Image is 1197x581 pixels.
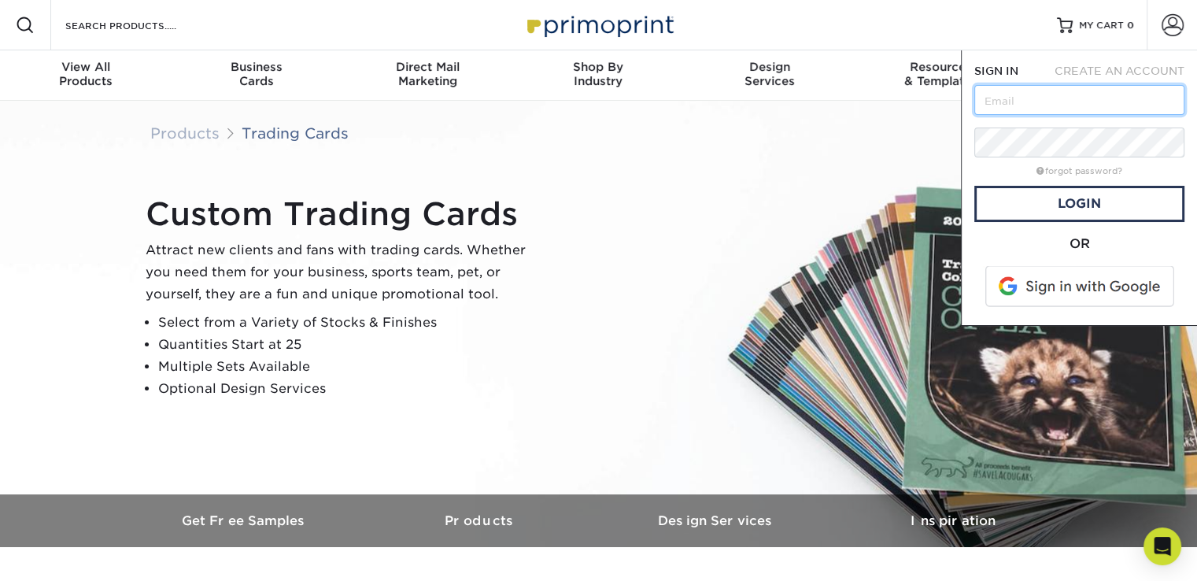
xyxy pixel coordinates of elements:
h3: Inspiration [835,513,1071,528]
a: Get Free Samples [127,494,363,547]
span: SIGN IN [974,65,1018,77]
div: OR [974,235,1184,253]
span: MY CART [1079,19,1124,32]
li: Select from a Variety of Stocks & Finishes [158,312,539,334]
span: Design [684,60,855,74]
span: Shop By [513,60,684,74]
a: Trading Cards [242,124,349,142]
input: SEARCH PRODUCTS..... [64,16,217,35]
iframe: Google Customer Reviews [4,533,134,575]
a: Products [363,494,599,547]
li: Multiple Sets Available [158,356,539,378]
span: 0 [1127,20,1134,31]
div: Marketing [342,60,513,88]
a: Design Services [599,494,835,547]
span: Business [171,60,342,74]
a: Resources& Templates [855,50,1025,101]
li: Quantities Start at 25 [158,334,539,356]
a: Inspiration [835,494,1071,547]
h3: Get Free Samples [127,513,363,528]
a: DesignServices [684,50,855,101]
a: forgot password? [1036,166,1122,176]
span: CREATE AN ACCOUNT [1055,65,1184,77]
p: Attract new clients and fans with trading cards. Whether you need them for your business, sports ... [146,239,539,305]
a: BusinessCards [171,50,342,101]
a: Direct MailMarketing [342,50,513,101]
span: Resources [855,60,1025,74]
div: Industry [513,60,684,88]
h3: Products [363,513,599,528]
h3: Design Services [599,513,835,528]
div: & Templates [855,60,1025,88]
div: Services [684,60,855,88]
a: Products [150,124,220,142]
h1: Custom Trading Cards [146,195,539,233]
input: Email [974,85,1184,115]
a: Login [974,186,1184,222]
div: Cards [171,60,342,88]
img: Primoprint [520,8,678,42]
span: Direct Mail [342,60,513,74]
li: Optional Design Services [158,378,539,400]
a: Shop ByIndustry [513,50,684,101]
div: Open Intercom Messenger [1143,527,1181,565]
